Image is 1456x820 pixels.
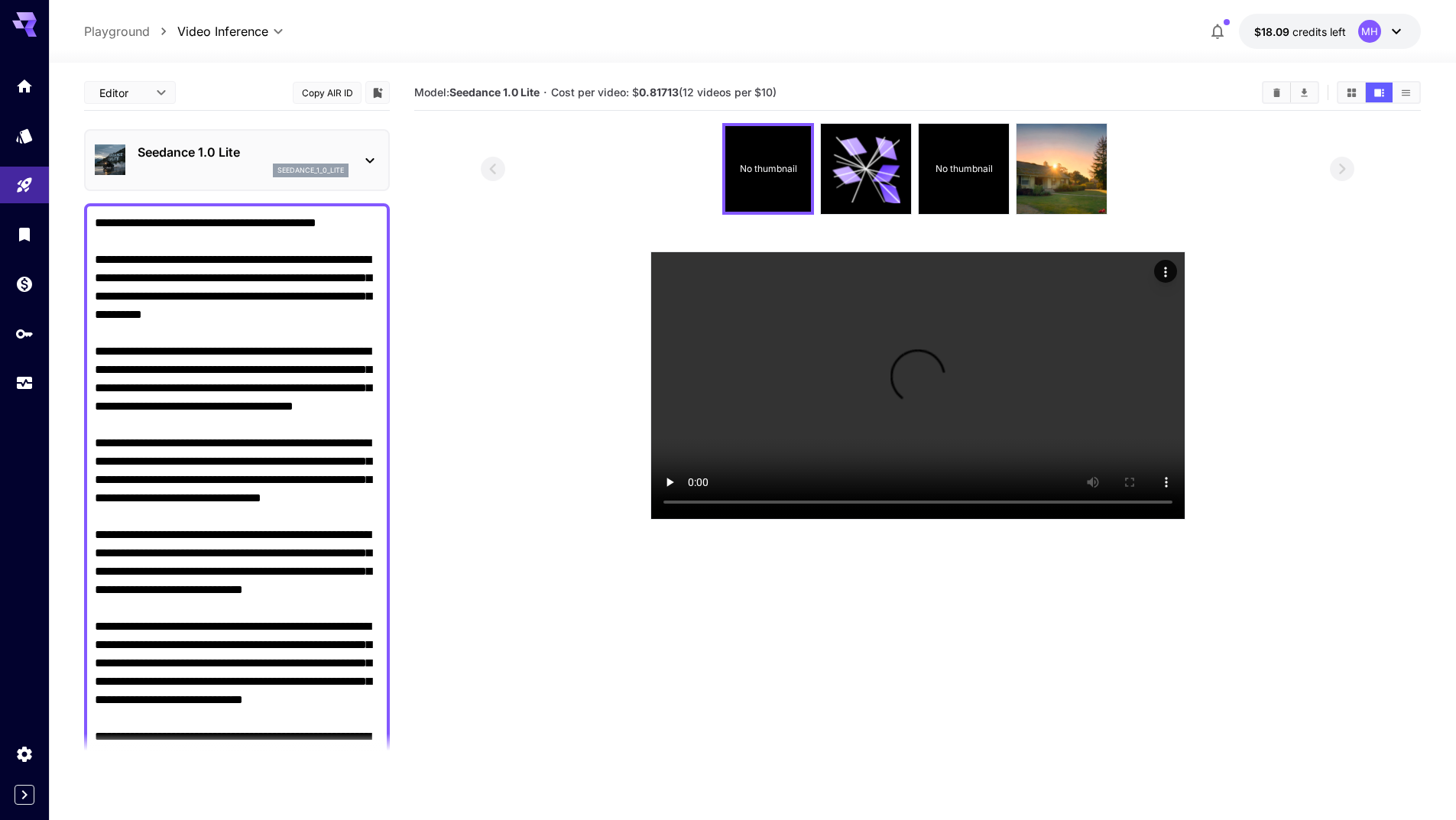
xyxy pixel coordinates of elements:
[293,82,362,104] button: Copy AIR ID
[15,374,34,393] div: Usage
[1262,81,1319,104] div: Clear videosDownload All
[15,744,34,763] div: Settings
[371,83,384,102] button: Add to library
[551,86,777,99] span: Cost per video: $ (12 videos per $10)
[739,162,796,176] p: No thumbnail
[1393,83,1419,102] button: Show videos in list view
[15,274,34,293] div: Wallet
[1358,20,1381,43] div: MH
[1292,25,1346,38] span: credits left
[1154,260,1177,283] div: Actions
[414,86,540,99] span: Model:
[84,22,177,41] nav: breadcrumb
[99,85,147,101] span: Editor
[639,86,679,99] b: 0.81713
[1254,25,1292,38] span: $18.09
[138,143,349,161] p: Seedance 1.0 Lite
[1239,14,1421,49] button: $18.0899MH
[1366,83,1393,102] button: Show videos in video view
[15,76,34,96] div: Home
[95,137,379,183] div: Seedance 1.0 Liteseedance_1_0_lite
[1291,83,1318,102] button: Download All
[15,324,34,343] div: API Keys
[15,225,34,244] div: Library
[449,86,540,99] b: Seedance 1.0 Lite
[1337,81,1421,104] div: Show videos in grid viewShow videos in video viewShow videos in list view
[177,22,268,41] span: Video Inference
[15,176,34,195] div: Playground
[15,126,34,145] div: Models
[1017,124,1107,214] img: 2TtvVQAAAAZJREFUAwBS2ATQtkPfHwAAAABJRU5ErkJggg==
[935,162,992,176] p: No thumbnail
[1338,83,1365,102] button: Show videos in grid view
[15,785,34,805] button: Expand sidebar
[277,165,344,176] p: seedance_1_0_lite
[543,83,547,102] p: ·
[1263,83,1290,102] button: Clear videos
[1254,24,1346,40] div: $18.0899
[84,22,150,41] a: Playground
